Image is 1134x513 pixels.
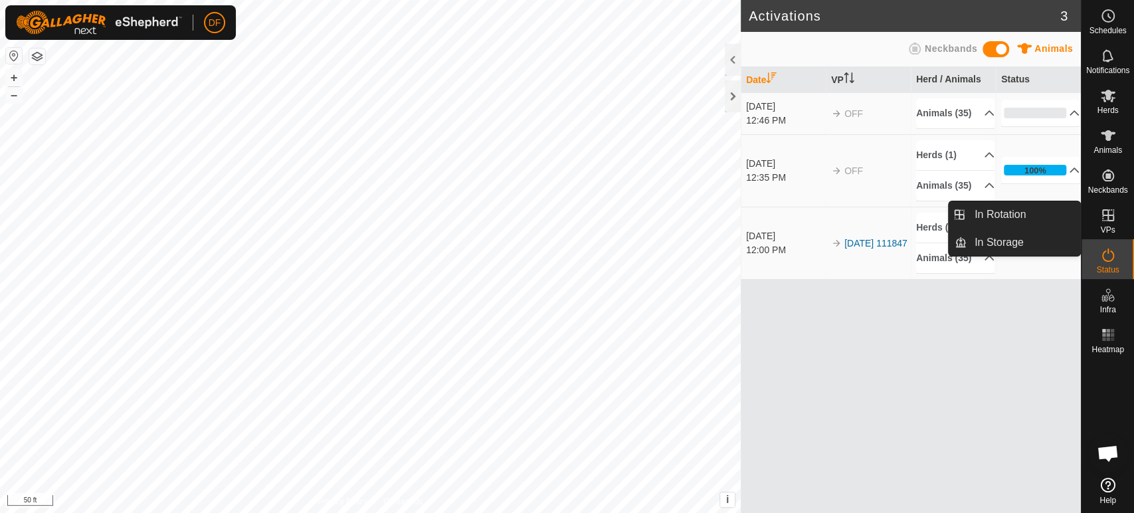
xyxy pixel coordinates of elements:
div: 12:00 PM [746,243,824,257]
span: 3 [1060,6,1068,26]
span: Herds [1097,106,1118,114]
span: Animals [1034,43,1073,54]
span: In Rotation [975,207,1026,223]
th: Herd / Animals [911,67,996,93]
p-accordion-header: Herds (1) [916,140,994,170]
p-accordion-header: Animals (35) [916,171,994,201]
span: Animals [1093,146,1122,154]
span: Neckbands [1087,186,1127,194]
p-sorticon: Activate to sort [766,74,777,85]
span: DF [209,16,221,30]
span: Neckbands [925,43,977,54]
a: [DATE] 111847 [844,238,907,249]
span: i [726,494,729,505]
h2: Activations [749,8,1060,24]
div: [DATE] [746,100,824,114]
button: + [6,70,22,86]
img: arrow [831,108,842,119]
span: Notifications [1086,66,1129,74]
img: arrow [831,238,842,249]
span: OFF [844,165,863,176]
img: arrow [831,165,842,176]
button: Reset Map [6,48,22,64]
span: Heatmap [1091,346,1124,354]
div: 100% [1004,165,1066,175]
a: In Storage [967,229,1080,256]
span: Help [1099,496,1116,504]
div: 12:35 PM [746,171,824,185]
a: Privacy Policy [318,496,367,508]
button: i [720,492,735,507]
span: VPs [1100,226,1115,234]
span: In Storage [975,235,1024,251]
div: 0% [1004,108,1066,118]
img: Gallagher Logo [16,11,182,35]
span: Status [1096,266,1119,274]
span: Schedules [1089,27,1126,35]
a: Contact Us [383,496,423,508]
div: 12:46 PM [746,114,824,128]
li: In Storage [949,229,1080,256]
p-accordion-header: 0% [1001,100,1080,126]
li: In Rotation [949,201,1080,228]
p-accordion-header: 100% [1001,157,1080,183]
p-accordion-header: Animals (35) [916,243,994,273]
span: OFF [844,108,863,119]
p-accordion-header: Animals (35) [916,98,994,128]
div: [DATE] [746,157,824,171]
button: – [6,87,22,103]
div: 100% [1024,164,1046,177]
th: Status [996,67,1081,93]
th: Date [741,67,826,93]
div: Open chat [1088,433,1128,473]
div: [DATE] [746,229,824,243]
p-sorticon: Activate to sort [844,74,854,85]
th: VP [826,67,911,93]
button: Map Layers [29,49,45,64]
a: In Rotation [967,201,1080,228]
a: Help [1082,472,1134,510]
span: Infra [1099,306,1115,314]
p-accordion-header: Herds (1) [916,213,994,243]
